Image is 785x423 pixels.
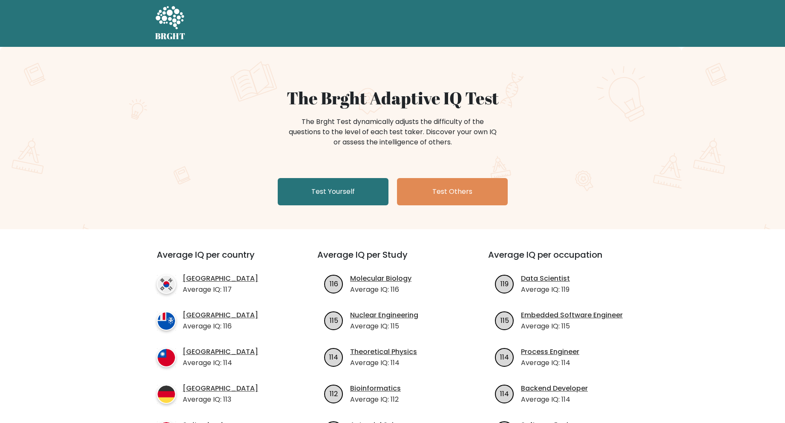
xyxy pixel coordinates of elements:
[521,358,579,368] p: Average IQ: 114
[183,285,258,295] p: Average IQ: 117
[521,347,579,357] a: Process Engineer
[157,385,176,404] img: country
[350,347,417,357] a: Theoretical Physics
[500,315,509,325] text: 115
[183,310,258,320] a: [GEOGRAPHIC_DATA]
[183,394,258,405] p: Average IQ: 113
[500,388,509,398] text: 114
[183,358,258,368] p: Average IQ: 114
[500,279,509,288] text: 119
[157,348,176,367] img: country
[155,31,186,41] h5: BRGHT
[317,250,468,270] h3: Average IQ per Study
[521,394,588,405] p: Average IQ: 114
[330,315,338,325] text: 115
[350,321,418,331] p: Average IQ: 115
[521,273,570,284] a: Data Scientist
[521,285,570,295] p: Average IQ: 119
[521,310,623,320] a: Embedded Software Engineer
[350,394,401,405] p: Average IQ: 112
[397,178,508,205] a: Test Others
[350,273,411,284] a: Molecular Biology
[183,347,258,357] a: [GEOGRAPHIC_DATA]
[183,321,258,331] p: Average IQ: 116
[183,273,258,284] a: [GEOGRAPHIC_DATA]
[157,275,176,294] img: country
[183,383,258,394] a: [GEOGRAPHIC_DATA]
[330,388,338,398] text: 112
[521,321,623,331] p: Average IQ: 115
[350,383,401,394] a: Bioinformatics
[500,352,509,362] text: 114
[488,250,638,270] h3: Average IQ per occupation
[350,285,411,295] p: Average IQ: 116
[155,3,186,43] a: BRGHT
[278,178,388,205] a: Test Yourself
[350,310,418,320] a: Nuclear Engineering
[157,250,287,270] h3: Average IQ per country
[330,279,338,288] text: 116
[329,352,338,362] text: 114
[286,117,499,147] div: The Brght Test dynamically adjusts the difficulty of the questions to the level of each test take...
[350,358,417,368] p: Average IQ: 114
[521,383,588,394] a: Backend Developer
[185,88,601,108] h1: The Brght Adaptive IQ Test
[157,311,176,331] img: country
